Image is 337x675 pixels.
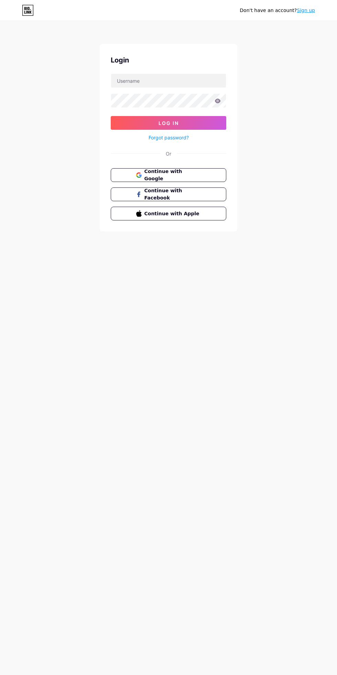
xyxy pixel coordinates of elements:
span: Continue with Apple [144,210,201,217]
button: Continue with Google [111,168,226,182]
button: Continue with Apple [111,207,226,220]
a: Sign up [297,8,315,13]
span: Log In [159,120,179,126]
span: Continue with Google [144,168,201,182]
div: Or [166,150,171,157]
input: Username [111,74,226,88]
span: Continue with Facebook [144,187,201,202]
button: Continue with Facebook [111,187,226,201]
div: Don't have an account? [240,7,315,14]
button: Log In [111,116,226,130]
a: Forgot password? [149,134,189,141]
div: Login [111,55,226,65]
